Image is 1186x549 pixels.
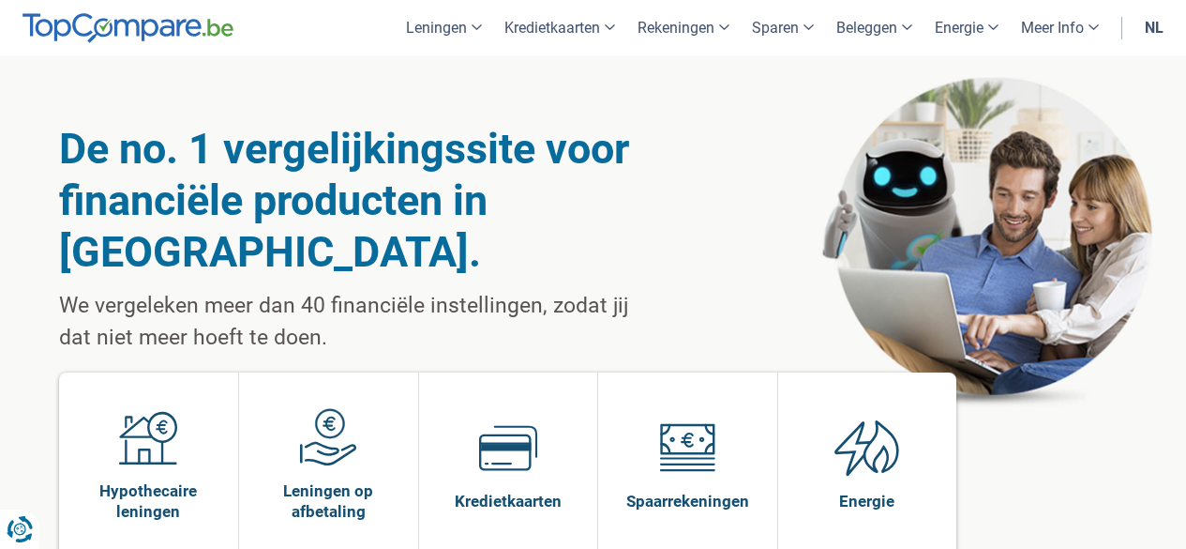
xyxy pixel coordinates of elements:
span: Hypothecaire leningen [68,480,230,522]
img: Energie [834,419,900,477]
h1: De no. 1 vergelijkingssite voor financiële producten in [GEOGRAPHIC_DATA]. [59,123,647,278]
span: Kredietkaarten [455,491,562,511]
img: Leningen op afbetaling [299,408,357,466]
p: We vergeleken meer dan 40 financiële instellingen, zodat jij dat niet meer hoeft te doen. [59,290,647,354]
img: Hypothecaire leningen [119,408,177,466]
img: TopCompare [23,13,233,43]
img: Kredietkaarten [479,419,537,477]
span: Energie [839,491,894,511]
span: Leningen op afbetaling [248,480,409,522]
span: Spaarrekeningen [626,491,749,511]
img: Spaarrekeningen [658,419,716,477]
